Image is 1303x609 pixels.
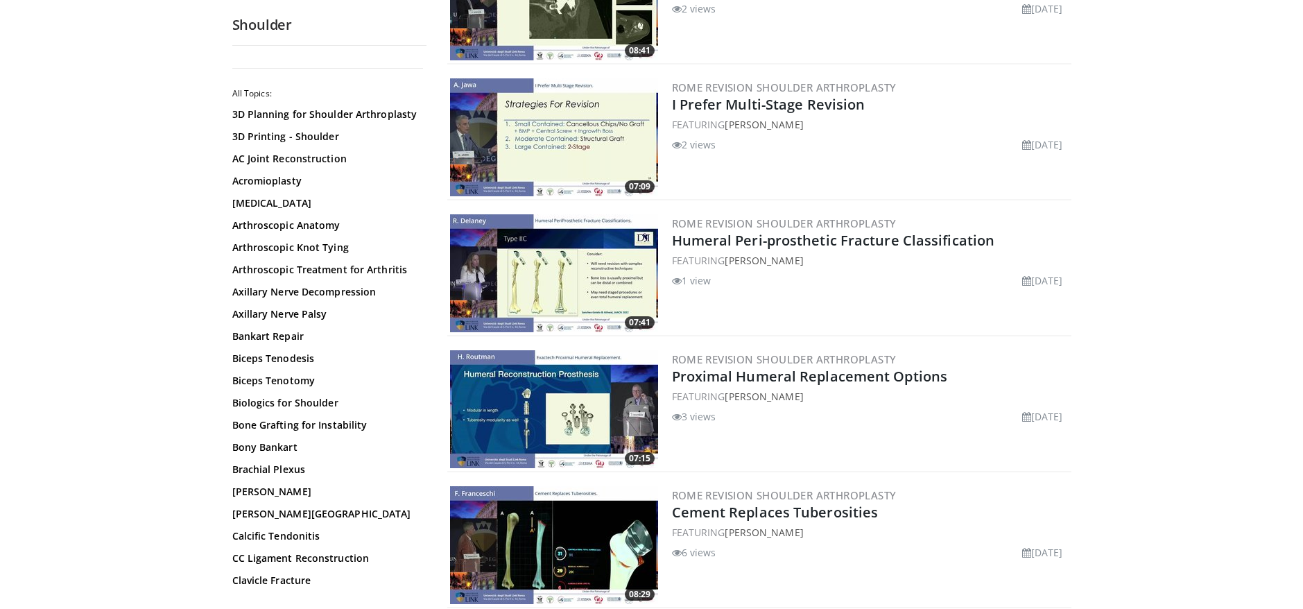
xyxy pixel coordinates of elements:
[450,78,658,196] img: a3fe917b-418f-4b37-ad2e-b0d12482d850.300x170_q85_crop-smart_upscale.jpg
[232,440,420,454] a: Bony Bankart
[672,389,1069,404] div: FEATURING
[625,316,655,329] span: 07:41
[672,95,865,114] a: I Prefer Multi-Stage Revision
[232,529,420,543] a: Calcific Tendonitis
[672,117,1069,132] div: FEATURING
[672,1,716,16] li: 2 views
[232,196,420,210] a: [MEDICAL_DATA]
[672,367,948,386] a: Proximal Humeral Replacement Options
[1022,137,1063,152] li: [DATE]
[232,329,420,343] a: Bankart Repair
[672,273,711,288] li: 1 view
[232,218,420,232] a: Arthroscopic Anatomy
[672,525,1069,540] div: FEATURING
[232,152,420,166] a: AC Joint Reconstruction
[672,409,716,424] li: 3 views
[450,486,658,604] img: 8042dcb6-8246-440b-96e3-b3fdfd60ef0a.300x170_q85_crop-smart_upscale.jpg
[625,180,655,193] span: 07:09
[672,545,716,560] li: 6 views
[1022,409,1063,424] li: [DATE]
[672,352,897,366] a: Rome Revision Shoulder Arthroplasty
[725,390,803,403] a: [PERSON_NAME]
[450,214,658,332] img: c89197b7-361e-43d5-a86e-0b48a5cfb5ba.300x170_q85_crop-smart_upscale.jpg
[625,44,655,57] span: 08:41
[672,80,897,94] a: Rome Revision Shoulder Arthroplasty
[232,374,420,388] a: Biceps Tenotomy
[625,588,655,601] span: 08:29
[1022,273,1063,288] li: [DATE]
[672,231,995,250] a: Humeral Peri-prosthetic Fracture Classification
[725,118,803,131] a: [PERSON_NAME]
[1022,1,1063,16] li: [DATE]
[232,352,420,366] a: Biceps Tenodesis
[232,263,420,277] a: Arthroscopic Treatment for Arthritis
[625,452,655,465] span: 07:15
[232,507,420,521] a: [PERSON_NAME][GEOGRAPHIC_DATA]
[232,108,420,121] a: 3D Planning for Shoulder Arthroplasty
[232,418,420,432] a: Bone Grafting for Instability
[450,486,658,604] a: 08:29
[232,485,420,499] a: [PERSON_NAME]
[450,214,658,332] a: 07:41
[1022,545,1063,560] li: [DATE]
[725,526,803,539] a: [PERSON_NAME]
[450,350,658,468] a: 07:15
[232,88,423,99] h2: All Topics:
[450,78,658,196] a: 07:09
[672,488,897,502] a: Rome Revision Shoulder Arthroplasty
[672,503,879,522] a: Cement Replaces Tuberosities
[232,396,420,410] a: Biologics for Shoulder
[232,574,420,587] a: Clavicle Fracture
[232,241,420,255] a: Arthroscopic Knot Tying
[672,137,716,152] li: 2 views
[232,130,420,144] a: 3D Printing - Shoulder
[232,174,420,188] a: Acromioplasty
[450,350,658,468] img: 3d690308-9757-4d1f-b0cf-d2daa646b20c.300x170_q85_crop-smart_upscale.jpg
[232,463,420,477] a: Brachial Plexus
[725,254,803,267] a: [PERSON_NAME]
[232,285,420,299] a: Axillary Nerve Decompression
[232,551,420,565] a: CC Ligament Reconstruction
[232,307,420,321] a: Axillary Nerve Palsy
[232,16,426,34] h2: Shoulder
[672,253,1069,268] div: FEATURING
[672,216,897,230] a: Rome Revision Shoulder Arthroplasty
